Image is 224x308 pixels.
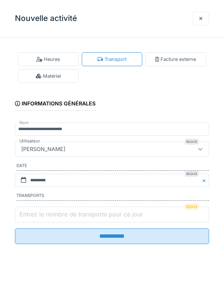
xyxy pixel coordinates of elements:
[15,14,77,23] h3: Nouvelle activité
[36,73,60,80] div: Matériel
[15,98,96,111] div: Informations générales
[185,204,199,210] div: Requis
[18,210,144,219] label: Entrez le nombre de transports pour ce jour
[201,174,209,187] button: Close
[36,56,60,63] div: Heures
[185,171,199,177] div: Requis
[155,56,196,63] div: Facture externe
[18,138,41,144] label: Utilisateur
[16,163,209,171] label: Date
[185,139,199,145] div: Requis
[18,120,30,126] label: Nom
[97,56,127,63] div: Transport
[18,145,68,153] div: [PERSON_NAME]
[16,192,209,201] label: Transports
